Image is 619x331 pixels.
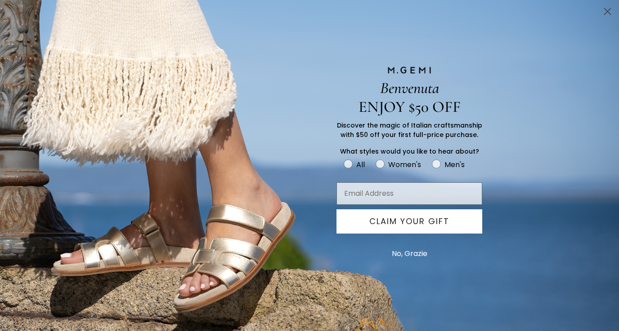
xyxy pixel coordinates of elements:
[600,4,615,19] button: Close dialog
[387,243,432,265] button: No, Grazie
[336,209,482,234] button: CLAIM YOUR GIFT
[359,97,461,116] span: ENJOY $50 OFF
[444,159,465,170] div: Men's
[356,159,365,170] div: All
[340,147,479,156] span: What styles would you like to hear about?
[387,66,432,74] img: M.GEMI
[388,159,421,170] div: Women's
[380,79,439,97] span: Benvenuta
[336,182,482,205] input: Email Address
[337,121,482,139] span: Discover the magic of Italian craftsmanship with $50 off your first full-price purchase.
